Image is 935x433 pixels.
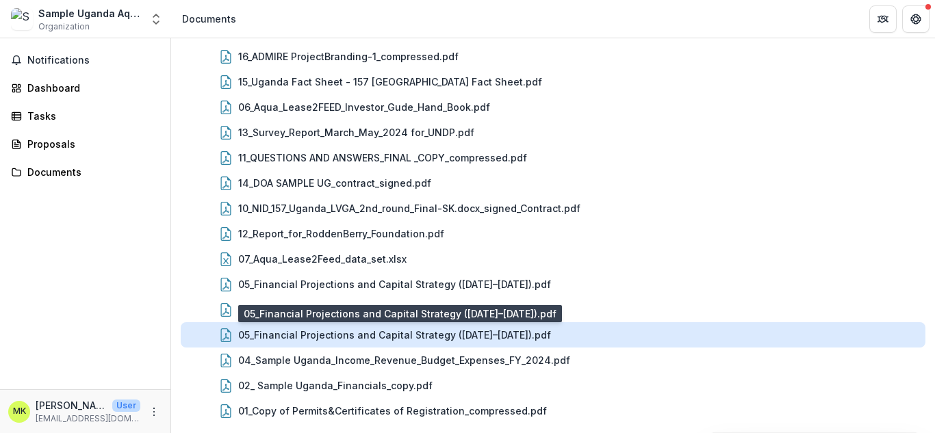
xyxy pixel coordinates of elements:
[181,69,925,94] div: 15_Uganda Fact Sheet - 157 [GEOGRAPHIC_DATA] Fact Sheet.pdf
[181,398,925,423] div: 01_Copy of Permits&Certificates of Registration_compressed.pdf
[181,94,925,120] div: 06_Aqua_Lease2FEED_Investor_Gude_Hand_Book.pdf
[181,44,925,69] div: 16_ADMIRE ProjectBranding-1_compressed.pdf
[238,226,444,241] div: 12_Report_for_RoddenBerry_Foundation.pdf
[13,407,26,416] div: Michael Kintu
[238,302,390,317] div: 09_StrategicPlan2025_2030.pdf
[238,404,547,418] div: 01_Copy of Permits&Certificates of Registration_compressed.pdf
[5,105,165,127] a: Tasks
[181,145,925,170] div: 11_QUESTIONS AND ANSWERS_FINAL _COPY_compressed.pdf
[181,196,925,221] div: 10_NID_157_Uganda_LVGA_2nd_round_Final-SK.docx_signed_Contract.pdf
[27,165,154,179] div: Documents
[177,9,242,29] nav: breadcrumb
[181,322,925,347] div: 05_Financial Projections and Capital Strategy ([DATE]–[DATE]).pdf
[112,399,140,412] p: User
[238,100,490,114] div: 06_Aqua_Lease2FEED_Investor_Gude_Hand_Book.pdf
[38,6,141,21] div: Sample Uganda Aquaculture Association
[181,272,925,297] div: 05_Financial Projections and Capital Strategy ([DATE]–[DATE]).pdf
[36,412,140,425] p: [EMAIL_ADDRESS][DOMAIN_NAME]
[238,150,527,165] div: 11_QUESTIONS AND ANSWERS_FINAL _COPY_compressed.pdf
[36,398,107,412] p: [PERSON_NAME]
[238,201,580,215] div: 10_NID_157_Uganda_LVGA_2nd_round_Final-SK.docx_signed_Contract.pdf
[238,75,542,89] div: 15_Uganda Fact Sheet - 157 [GEOGRAPHIC_DATA] Fact Sheet.pdf
[902,5,930,33] button: Get Help
[181,170,925,196] div: 14_DOA SAMPLE UG_contract_signed.pdf
[238,176,431,190] div: 14_DOA SAMPLE UG_contract_signed.pdf
[146,404,162,420] button: More
[238,353,570,367] div: 04_Sample Uganda_Income_Revenue_Budget_Expenses_FY_2024.pdf
[5,161,165,183] a: Documents
[181,373,925,398] div: 02_ Sample Uganda_Financials_copy.pdf
[5,77,165,99] a: Dashboard
[38,21,90,33] span: Organization
[146,5,166,33] button: Open entity switcher
[181,120,925,145] div: 13_Survey_Report_March_May_2024 for_UNDP.pdf
[5,133,165,155] a: Proposals
[238,49,459,64] div: 16_ADMIRE ProjectBranding-1_compressed.pdf
[869,5,897,33] button: Partners
[238,125,474,140] div: 13_Survey_Report_March_May_2024 for_UNDP.pdf
[11,8,33,30] img: Sample Uganda Aquaculture Association
[181,221,925,246] div: 12_Report_for_RoddenBerry_Foundation.pdf
[27,81,154,95] div: Dashboard
[181,246,925,272] div: 07_Aqua_Lease2Feed_data_set.xlsx
[181,347,925,373] div: 04_Sample Uganda_Income_Revenue_Budget_Expenses_FY_2024.pdf
[27,137,154,151] div: Proposals
[182,12,236,26] div: Documents
[238,252,407,266] div: 07_Aqua_Lease2Feed_data_set.xlsx
[238,277,551,291] div: 05_Financial Projections and Capital Strategy ([DATE]–[DATE]).pdf
[27,109,154,123] div: Tasks
[181,297,925,322] div: 09_StrategicPlan2025_2030.pdf
[27,55,159,66] span: Notifications
[238,328,551,342] div: 05_Financial Projections and Capital Strategy ([DATE]–[DATE]).pdf
[5,49,165,71] button: Notifications
[238,378,433,393] div: 02_ Sample Uganda_Financials_copy.pdf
